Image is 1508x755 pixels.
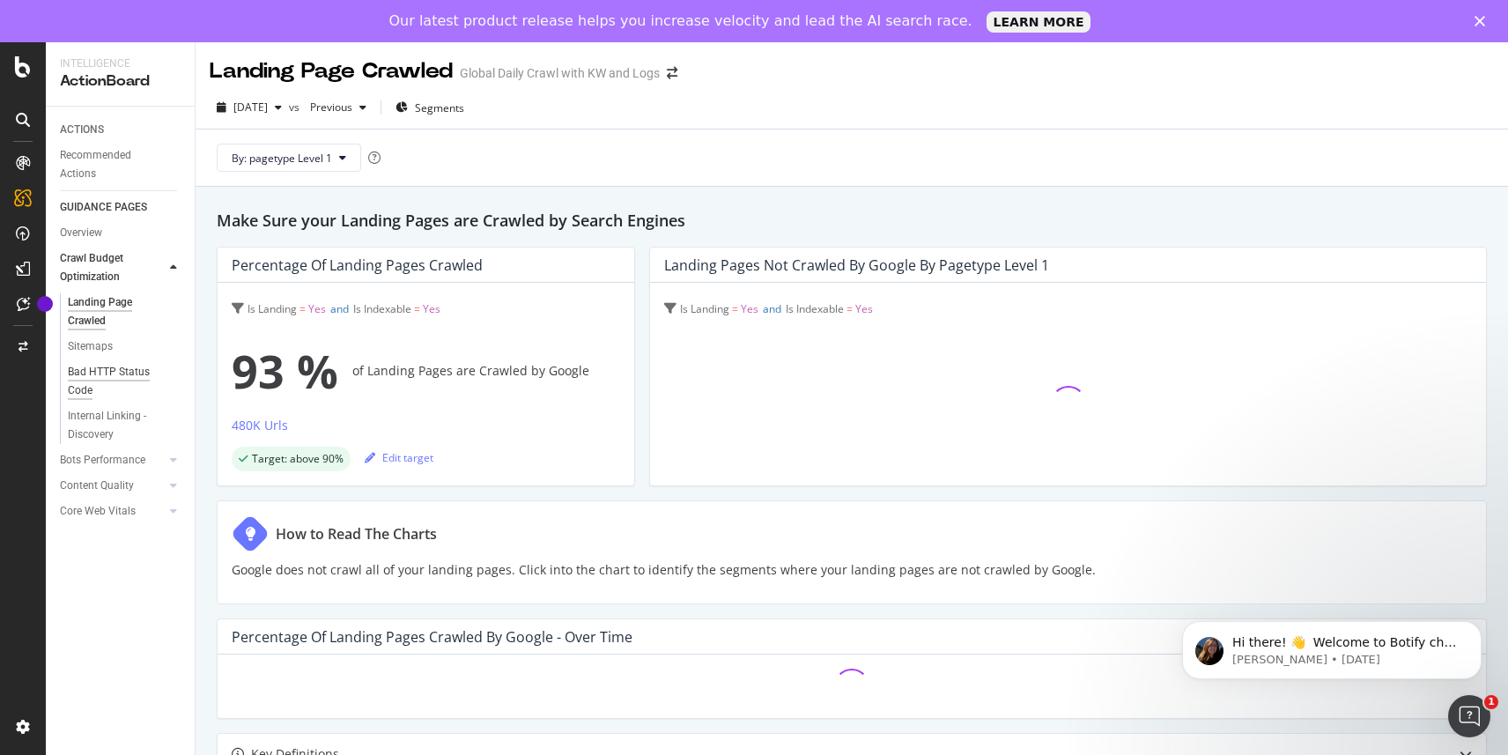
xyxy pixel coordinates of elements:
[741,301,758,316] span: Yes
[232,256,483,274] div: Percentage of Landing Pages Crawled
[210,93,289,122] button: [DATE]
[232,415,288,443] button: 480K Urls
[303,93,373,122] button: Previous
[1156,584,1508,707] iframe: Intercom notifications message
[60,249,165,286] a: Crawl Budget Optimization
[846,301,853,316] span: =
[60,477,134,495] div: Content Quality
[60,56,181,71] div: Intelligence
[60,146,166,183] div: Recommended Actions
[60,451,165,470] a: Bots Performance
[37,296,53,312] div: Tooltip anchor
[60,121,104,139] div: ACTIONS
[303,100,352,115] span: Previous
[60,198,182,217] a: GUIDANCE PAGES
[232,151,332,166] span: By: pagetype Level 1
[60,121,182,139] a: ACTIONS
[68,407,182,444] a: Internal Linking - Discovery
[664,256,1049,274] div: Landing Pages not Crawled by Google by pagetype Level 1
[289,100,303,115] span: vs
[68,363,182,400] a: Bad HTTP Status Code
[217,144,361,172] button: By: pagetype Level 1
[365,450,433,465] div: Edit target
[415,100,464,115] span: Segments
[233,100,268,115] span: 2025 Aug. 26th
[232,336,620,406] div: of Landing Pages are Crawled by Google
[60,224,102,242] div: Overview
[60,224,182,242] a: Overview
[68,293,182,330] a: Landing Page Crawled
[252,454,344,464] span: Target: above 90%
[414,301,420,316] span: =
[389,12,972,30] div: Our latest product release helps you increase velocity and lead the AI search race.
[1475,16,1492,26] div: Close
[68,337,113,356] div: Sitemaps
[786,301,844,316] span: Is Indexable
[330,301,349,316] span: and
[232,417,288,434] div: 480K Urls
[763,301,781,316] span: and
[353,301,411,316] span: Is Indexable
[423,301,440,316] span: Yes
[68,293,166,330] div: Landing Page Crawled
[232,628,632,646] div: Percentage of Landing Pages Crawled by Google - Over Time
[210,56,453,86] div: Landing Page Crawled
[68,363,166,400] div: Bad HTTP Status Code
[276,523,437,544] div: How to Read The Charts
[60,477,165,495] a: Content Quality
[308,301,326,316] span: Yes
[732,301,738,316] span: =
[1448,695,1490,737] iframe: Intercom live chat
[60,502,136,521] div: Core Web Vitals
[299,301,306,316] span: =
[68,407,168,444] div: Internal Linking - Discovery
[1484,695,1498,709] span: 1
[248,301,297,316] span: Is Landing
[232,447,351,471] div: success label
[855,301,873,316] span: Yes
[388,93,471,122] button: Segments
[60,451,145,470] div: Bots Performance
[60,502,165,521] a: Core Web Vitals
[232,336,338,406] span: 93 %
[365,443,433,471] button: Edit target
[217,208,1487,233] h2: Make Sure your Landing Pages are Crawled by Search Engines
[460,64,660,82] div: Global Daily Crawl with KW and Logs
[667,67,677,79] div: arrow-right-arrow-left
[232,559,1096,581] p: Google does not crawl all of your landing pages. Click into the chart to identify the segments wh...
[987,11,1091,33] a: LEARN MORE
[60,146,182,183] a: Recommended Actions
[60,249,152,286] div: Crawl Budget Optimization
[60,71,181,92] div: ActionBoard
[68,337,182,356] a: Sitemaps
[60,198,147,217] div: GUIDANCE PAGES
[680,301,729,316] span: Is Landing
